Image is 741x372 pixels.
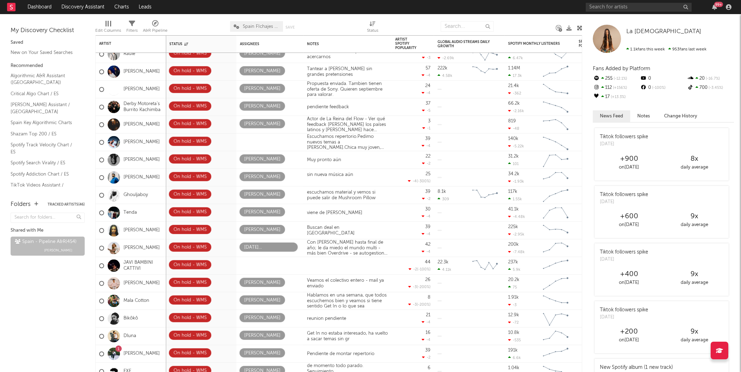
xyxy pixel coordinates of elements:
[11,90,78,98] a: Critical Algo Chart / ES
[174,155,207,164] div: On hold - WMS
[508,161,519,166] div: 101
[174,331,207,340] div: On hold - WMS
[48,203,85,206] button: Tracked Artists(46)
[123,280,160,286] a: [PERSON_NAME]
[540,63,572,80] svg: Chart title
[596,163,662,172] div: on [DATE]
[95,26,121,35] div: Edit Columns
[174,102,207,111] div: On hold - WMS
[427,197,430,201] span: -2
[662,212,727,221] div: 9 x
[174,190,207,199] div: On hold - WMS
[508,73,522,78] div: 17.3k
[11,170,78,178] a: Spotify Addiction Chart / ES
[426,330,430,335] div: 16
[426,312,430,317] div: 21
[426,74,430,78] span: -4
[11,101,78,115] a: [PERSON_NAME] Assistant / [GEOGRAPHIC_DATA]
[367,26,378,35] div: Status
[596,336,662,344] div: on [DATE]
[662,270,727,279] div: 9 x
[640,74,687,83] div: 0
[408,285,430,289] div: ( )
[469,63,501,80] svg: Chart title
[662,221,727,229] div: daily average
[409,267,430,272] div: ( )
[426,154,430,158] div: 22
[712,4,717,10] button: 99+
[593,83,640,92] div: 112
[123,69,160,75] a: [PERSON_NAME]
[126,18,138,38] div: Filters
[540,169,572,186] svg: Chart title
[123,227,160,233] a: [PERSON_NAME]
[418,179,429,183] span: -300 %
[427,109,430,113] span: -5
[707,86,723,90] span: -3.45 %
[413,285,417,289] span: -3
[123,86,160,92] a: [PERSON_NAME]
[508,337,521,342] div: -535
[174,85,207,93] div: On hold - WMS
[11,237,85,256] a: Spain - Pipeline A&R(454)[PERSON_NAME]
[123,139,160,145] a: [PERSON_NAME]
[540,345,572,362] svg: Chart title
[427,162,430,166] span: -2
[596,279,662,287] div: on [DATE]
[11,26,85,35] div: My Discovery Checklist
[11,213,85,223] input: Search for folders...
[600,364,673,371] div: New Spotify album (1 new track)
[508,207,519,211] div: 41.1k
[508,144,524,148] div: -5.22k
[244,67,281,75] div: [PERSON_NAME]
[418,303,429,307] span: -200 %
[11,49,78,56] a: New on Your Saved Searches
[600,141,648,148] div: [DATE]
[169,42,215,46] div: Status
[687,83,734,92] div: 700
[413,268,417,272] span: -2
[600,199,648,206] div: [DATE]
[143,18,168,38] div: A&R Pipeline
[469,186,501,204] svg: Chart title
[508,330,519,335] div: 10.8k
[123,157,160,163] a: [PERSON_NAME]
[508,101,520,105] div: 66.2k
[508,108,524,113] div: -2.16k
[244,279,281,287] div: [PERSON_NAME]
[508,277,519,282] div: 20.2k
[662,163,727,172] div: daily average
[469,45,501,63] svg: Chart title
[596,328,662,336] div: +200
[508,365,519,370] div: 1.04k
[508,136,518,141] div: 140k
[307,225,388,236] div: Buscan deal en [GEOGRAPHIC_DATA]
[426,215,430,219] span: -4
[244,49,281,58] div: [PERSON_NAME]
[540,80,572,98] svg: Chart title
[540,45,572,63] svg: Chart title
[508,232,524,236] div: -2.95k
[508,91,521,95] div: -362
[244,85,281,93] div: [PERSON_NAME]
[428,118,430,123] div: 3
[438,260,448,264] div: 22.3k
[508,285,517,289] div: 75
[657,110,704,122] button: Change History
[174,243,207,252] div: On hold - WMS
[426,91,430,95] span: -4
[244,296,281,305] div: [PERSON_NAME]
[469,257,501,274] svg: Chart title
[600,256,648,263] div: [DATE]
[123,245,160,251] a: [PERSON_NAME]
[303,116,392,133] div: Actor de La Reina del Flow - Ver qué feedback [PERSON_NAME] los países latinos y [PERSON_NAME] ha...
[123,316,138,322] a: Bikôkô
[307,42,378,46] div: Notes
[600,314,648,321] div: [DATE]
[303,278,392,289] div: Veamos el colectivo entero - mail ya enviado
[540,116,572,133] svg: Chart title
[244,190,281,199] div: [PERSON_NAME]
[508,260,518,264] div: 237k
[408,179,430,183] div: ( )
[593,110,630,122] button: News Feed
